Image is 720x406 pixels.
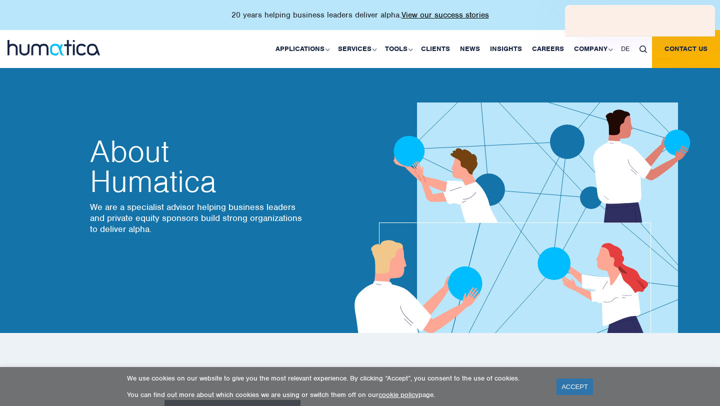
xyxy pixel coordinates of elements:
img: logo [7,40,100,55]
p: You can find out more about which cookies we are using or switch them off on our page. [127,390,544,399]
h2: Humatica [90,136,305,196]
a: Careers [527,30,569,68]
a: Insights [485,30,527,68]
a: Contact us [652,30,720,68]
a: cookie policy [378,390,418,399]
p: We use cookies on our website to give you the most relevant experience. By clicking “Accept”, you... [127,374,544,382]
a: News [455,30,485,68]
span: About [90,136,305,166]
p: 20 years helping business leaders deliver alpha. [231,10,489,20]
a: DE [616,30,634,68]
a: Applications [270,30,333,68]
p: We are a specialist advisor helping business leaders and private equity sponsors build strong org... [90,201,305,234]
a: Services [333,30,380,68]
a: Tools [380,30,416,68]
img: search_icon [639,45,647,53]
a: Clients [416,30,455,68]
a: Company [569,30,616,68]
a: View our success stories [401,10,489,20]
a: ACCEPT [556,378,593,395]
img: about_banner1 [325,44,718,333]
span: DE [621,44,629,53]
